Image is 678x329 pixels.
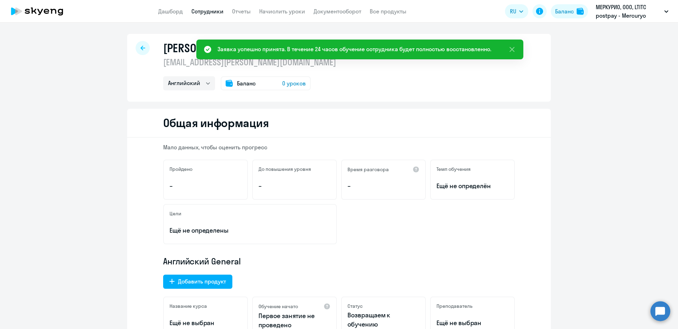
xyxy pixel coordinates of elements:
p: Возвращаем к обучению [347,311,420,329]
p: – [347,181,420,191]
h1: [PERSON_NAME] [163,41,238,55]
a: Документооборот [314,8,361,15]
button: RU [505,4,528,18]
p: Ещё не выбран [436,318,509,328]
span: Баланс [237,79,256,88]
h5: Цели [169,210,181,217]
span: 0 уроков [282,79,306,88]
p: Мало данных, чтобы оценить прогресс [163,143,515,151]
h5: Темп обучения [436,166,471,172]
button: Балансbalance [551,4,588,18]
p: Ещё не выбран [169,318,242,328]
a: Все продукты [370,8,406,15]
p: Ещё не определены [169,226,331,235]
a: Сотрудники [191,8,224,15]
h5: Название курса [169,303,207,309]
img: balance [577,8,584,15]
h5: Преподаватель [436,303,472,309]
div: Добавить продукт [178,277,226,286]
h5: Время разговора [347,166,389,173]
p: [EMAIL_ADDRESS][PERSON_NAME][DOMAIN_NAME] [163,56,336,68]
a: Отчеты [232,8,251,15]
button: МЕРКУРИО, ООО, LTITC postpay - Mercuryo [592,3,672,20]
div: Баланс [555,7,574,16]
span: Английский General [163,256,241,267]
a: Дашборд [158,8,183,15]
button: Добавить продукт [163,275,232,289]
h5: До повышения уровня [258,166,311,172]
div: Заявка успешно принята. В течение 24 часов обучение сотрудника будет полностью восстановленно. [218,45,491,53]
a: Начислить уроки [259,8,305,15]
h5: Обучение начато [258,303,298,310]
h5: Пройдено [169,166,192,172]
p: МЕРКУРИО, ООО, LTITC postpay - Mercuryo [596,3,661,20]
span: RU [510,7,516,16]
p: – [258,181,331,191]
h2: Общая информация [163,116,269,130]
p: – [169,181,242,191]
h5: Статус [347,303,363,309]
span: Ещё не определён [436,181,509,191]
